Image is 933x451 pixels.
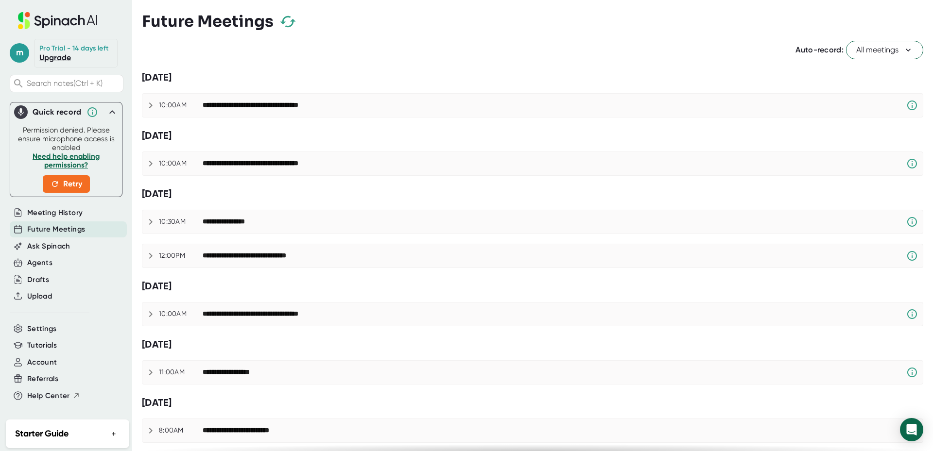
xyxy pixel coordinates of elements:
button: All meetings [846,41,923,59]
div: [DATE] [142,130,923,142]
div: Pro Trial - 14 days left [39,44,108,53]
button: + [107,427,120,441]
svg: Spinach requires a video conference link. [906,250,918,262]
div: [DATE] [142,188,923,200]
div: Quick record [33,107,82,117]
div: 10:30AM [159,217,203,226]
button: Tutorials [27,340,57,351]
div: 10:00AM [159,310,203,318]
div: 12:00PM [159,251,203,260]
div: [DATE] [142,71,923,84]
span: All meetings [856,44,913,56]
button: Future Meetings [27,224,85,235]
h2: Starter Guide [15,427,69,440]
svg: Spinach requires a video conference link. [906,367,918,378]
button: Help Center [27,390,80,401]
svg: Spinach requires a video conference link. [906,100,918,111]
div: [DATE] [142,280,923,292]
svg: Spinach requires a video conference link. [906,308,918,320]
button: Account [27,357,57,368]
div: 10:00AM [159,159,203,168]
svg: Spinach requires a video conference link. [906,216,918,228]
div: [DATE] [142,338,923,351]
span: Auto-record: [795,45,844,54]
h3: Future Meetings [142,12,274,31]
button: Ask Spinach [27,241,70,252]
button: Upload [27,291,52,302]
a: Need help enabling permissions? [33,152,100,169]
button: Meeting History [27,207,83,218]
button: Settings [27,323,57,334]
div: 8:00AM [159,426,203,435]
div: Quick record [14,102,118,122]
button: Referrals [27,373,58,384]
span: Search notes (Ctrl + K) [27,79,103,88]
div: Permission denied. Please ensure microphone access is enabled [16,126,116,193]
button: Drafts [27,274,49,285]
div: [DATE] [142,397,923,409]
div: 10:00AM [159,101,203,110]
div: Open Intercom Messenger [900,418,923,441]
svg: Spinach requires a video conference link. [906,158,918,169]
button: Retry [43,175,90,193]
a: Upgrade [39,53,71,62]
button: Agents [27,257,52,268]
span: m [10,43,29,63]
div: 11:00AM [159,368,203,377]
span: Retry [51,178,82,190]
span: Help Center [27,390,70,401]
